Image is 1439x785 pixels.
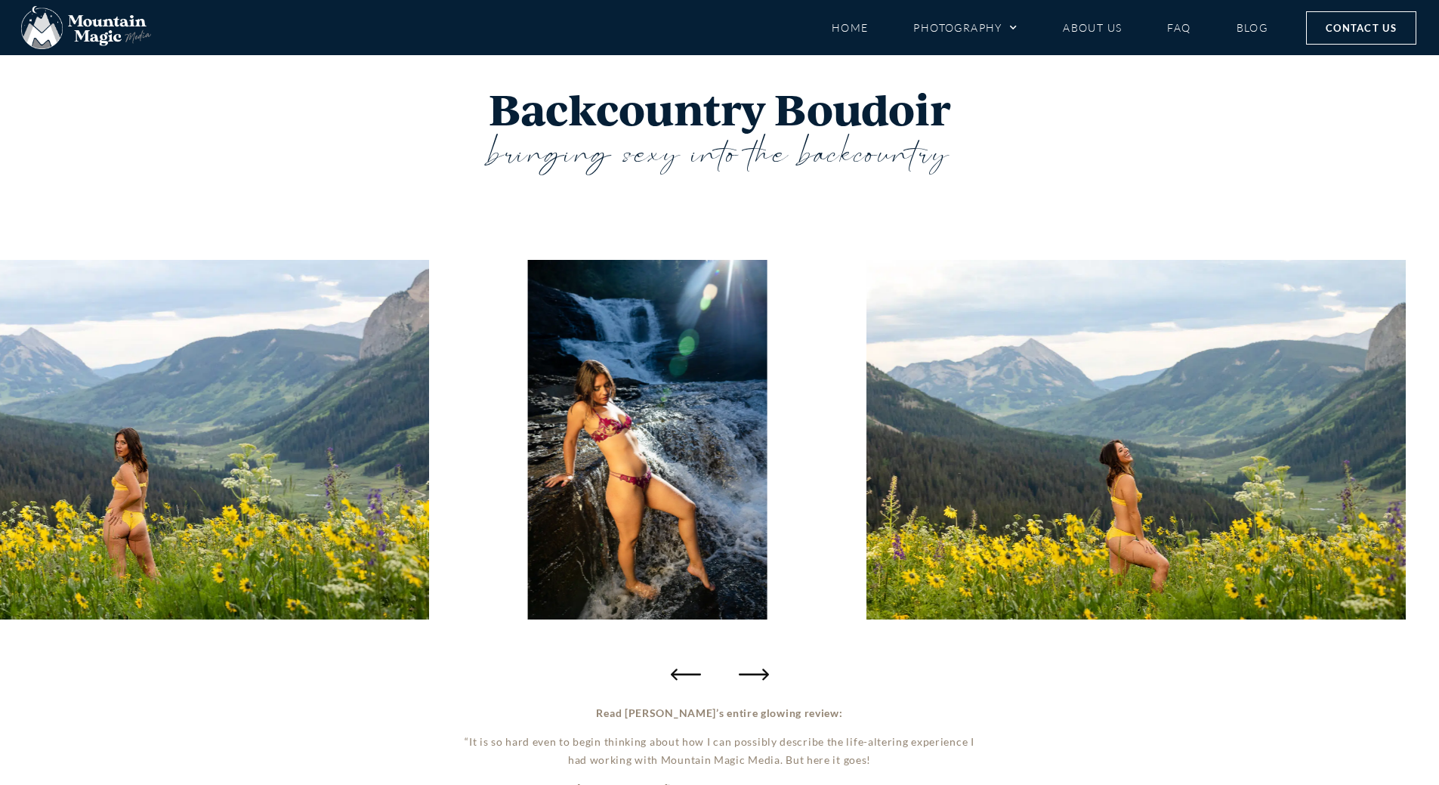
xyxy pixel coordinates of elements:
[267,134,1173,175] h3: bringing sexy into the backcountry
[1326,20,1397,36] span: Contact Us
[866,260,1406,620] img: sunflowers boudoir model sunshine wildflowers Crested Butte photographer Gunnison photographers C...
[21,6,151,50] img: Mountain Magic Media photography logo Crested Butte Photographer
[528,260,767,620] img: waterfall sexy bikini model sunshine sunflare Crested Butte photographer Gunnison photographers C...
[267,85,1173,134] h1: Backcountry Boudoir
[1237,14,1268,41] a: Blog
[1063,14,1122,41] a: About Us
[832,14,869,41] a: Home
[528,260,767,620] div: 4 / 20
[596,706,842,719] b: Read [PERSON_NAME]’s entire glowing review:
[739,659,769,689] div: Next slide
[832,14,1268,41] nav: Menu
[671,659,701,689] div: Previous slide
[1167,14,1190,41] a: FAQ
[866,260,1406,620] div: 5 / 20
[913,14,1017,41] a: Photography
[465,735,974,766] span: “It is so hard even to begin thinking about how I can possibly describe the life-altering experie...
[1306,11,1416,45] a: Contact Us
